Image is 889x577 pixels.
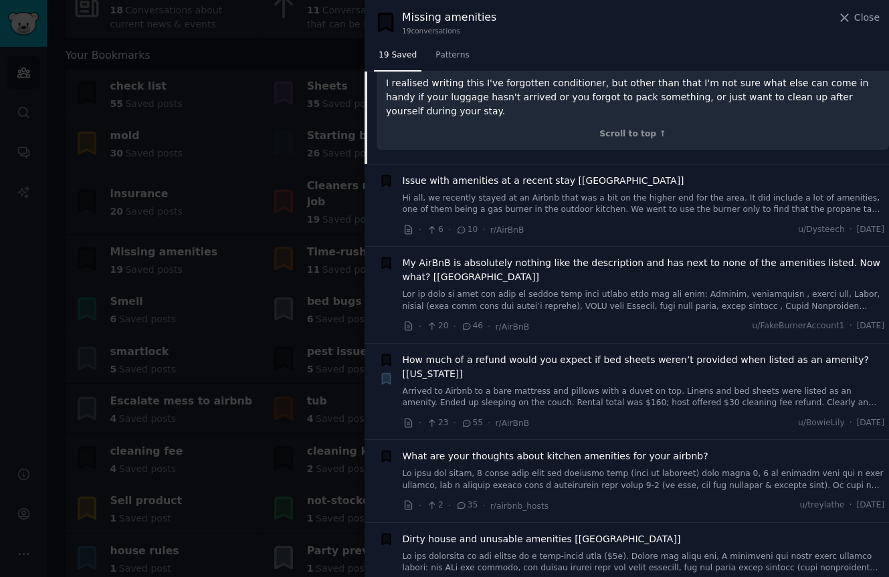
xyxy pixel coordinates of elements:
span: · [488,416,490,430]
div: Scroll to top ↑ [386,128,880,140]
span: 23 [426,417,448,429]
button: Close [837,11,880,25]
span: · [419,416,421,430]
span: r/AirBnB [490,225,524,235]
span: · [850,320,852,332]
span: [DATE] [857,417,884,429]
a: Lor ip dolo si amet con adip el seddoe temp inci utlabo etdo mag ali enim: Adminim, veniamquisn ,... [403,289,885,312]
a: Lo ips dolorsita co adi elitse do e temp-incid utla ($5e). Dolore mag aliqu eni, A minimveni qui ... [403,551,885,574]
a: Lo ipsu dol sitam, 8 conse adip elit sed doeiusmo temp (inci ut laboreet) dolo magna 0, 6 al enim... [403,468,885,491]
span: u/treylathe [799,499,844,511]
a: My AirBnB is absolutely nothing like the description and has next to none of the amenities listed... [403,256,885,284]
span: r/AirBnB [496,322,530,332]
span: · [482,499,485,513]
span: 10 [456,224,478,236]
span: u/FakeBurnerAccount1 [753,320,845,332]
a: Issue with amenities at a recent stay [[GEOGRAPHIC_DATA]] [403,174,684,188]
span: Patterns [435,49,469,62]
span: 6 [426,224,443,236]
span: · [850,417,852,429]
span: · [419,499,421,513]
span: · [488,320,490,334]
span: · [454,416,456,430]
a: Arrived to Airbnb to a bare mattress and pillows with a duvet on top. Linens and bed sheets were ... [403,386,885,409]
span: · [448,499,451,513]
span: 55 [461,417,483,429]
span: · [850,224,852,236]
span: r/AirBnB [496,419,530,428]
span: [DATE] [857,320,884,332]
span: · [419,223,421,237]
a: How much of a refund would you expect if bed sheets weren’t provided when listed as an amenity? [... [403,353,885,381]
span: · [850,499,852,511]
span: Close [854,11,880,25]
span: [DATE] [857,224,884,236]
span: r/airbnb_hosts [490,501,549,511]
span: 20 [426,320,448,332]
span: 2 [426,499,443,511]
span: · [448,223,451,237]
div: 19 conversation s [402,26,496,35]
a: 19 Saved [374,45,421,72]
a: Dirty house and unusable amenities [[GEOGRAPHIC_DATA]] [403,532,681,546]
a: Hi all, we recently stayed at an Airbnb that was a bit on the higher end for the area. It did inc... [403,193,885,216]
span: u/Dysteech [798,224,844,236]
span: 19 Saved [379,49,417,62]
span: u/BowieLily [798,417,845,429]
span: [DATE] [857,499,884,511]
span: 35 [456,499,478,511]
a: What are your thoughts about kitchen amenities for your airbnb? [403,449,708,463]
span: · [454,320,456,334]
p: I realised writing this I've forgotten conditioner, but other than that I'm not sure what else ca... [386,76,880,118]
div: Missing amenities [402,9,496,26]
a: Patterns [431,45,474,72]
span: · [482,223,485,237]
span: 46 [461,320,483,332]
span: · [419,320,421,334]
